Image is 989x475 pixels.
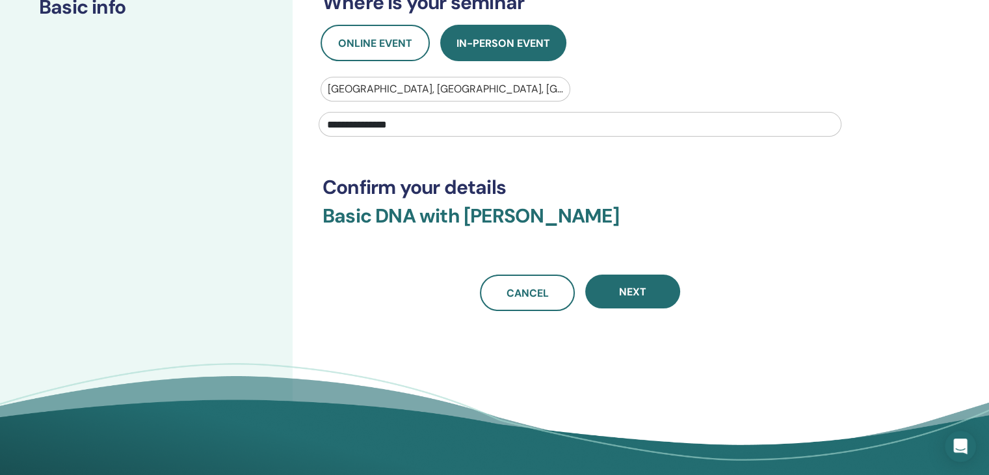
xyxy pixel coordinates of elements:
span: Cancel [507,286,549,300]
div: Open Intercom Messenger [945,431,976,462]
button: Next [585,275,680,308]
h3: Basic DNA with [PERSON_NAME] [323,204,837,243]
a: Cancel [480,275,575,311]
button: Online Event [321,25,430,61]
h3: Confirm your details [323,176,837,199]
button: In-Person Event [440,25,566,61]
span: In-Person Event [456,36,550,50]
span: Next [619,285,646,299]
span: Online Event [338,36,412,50]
